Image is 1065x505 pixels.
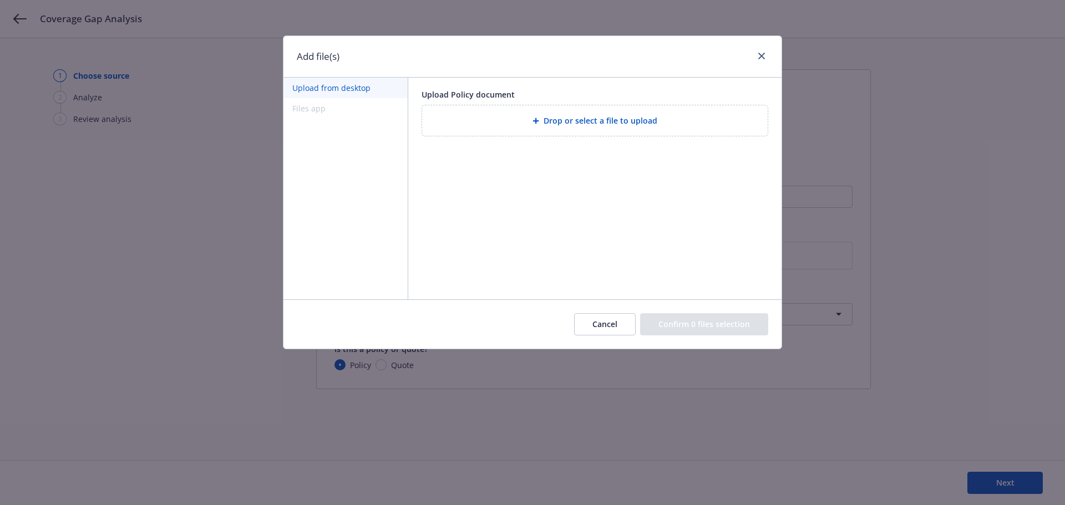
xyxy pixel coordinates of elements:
[544,115,657,126] span: Drop or select a file to upload
[297,49,339,64] h1: Add file(s)
[283,78,408,98] button: Upload from desktop
[755,49,768,63] a: close
[422,89,768,100] div: Upload Policy document
[422,105,768,136] div: Drop or select a file to upload
[574,313,636,335] button: Cancel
